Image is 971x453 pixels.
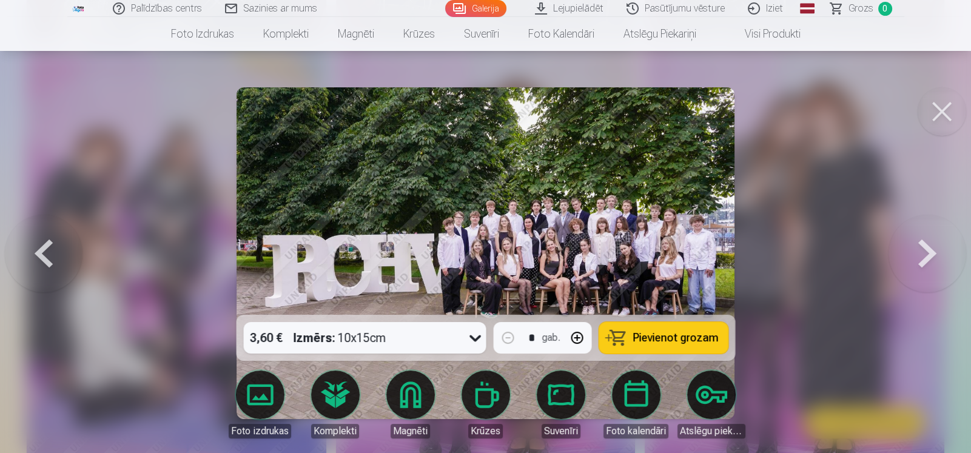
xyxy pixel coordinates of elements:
[389,17,449,51] a: Krūzes
[677,371,745,438] a: Atslēgu piekariņi
[301,371,369,438] a: Komplekti
[449,17,514,51] a: Suvenīri
[514,17,609,51] a: Foto kalendāri
[848,1,873,16] span: Grozs
[323,17,389,51] a: Magnēti
[542,424,580,438] div: Suvenīri
[609,17,711,51] a: Atslēgu piekariņi
[293,322,386,354] div: 10x15cm
[633,332,718,343] span: Pievienot grozam
[602,371,670,438] a: Foto kalendāri
[452,371,520,438] a: Krūzes
[527,371,595,438] a: Suvenīri
[603,424,668,438] div: Foto kalendāri
[311,424,359,438] div: Komplekti
[226,371,294,438] a: Foto izdrukas
[72,5,86,12] img: /fa1
[391,424,430,438] div: Magnēti
[599,322,728,354] button: Pievienot grozam
[156,17,249,51] a: Foto izdrukas
[249,17,323,51] a: Komplekti
[377,371,445,438] a: Magnēti
[677,424,745,438] div: Atslēgu piekariņi
[878,2,892,16] span: 0
[542,331,560,345] div: gab.
[243,322,288,354] div: 3,60 €
[229,424,291,438] div: Foto izdrukas
[293,329,335,346] strong: Izmērs :
[711,17,815,51] a: Visi produkti
[468,424,503,438] div: Krūzes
